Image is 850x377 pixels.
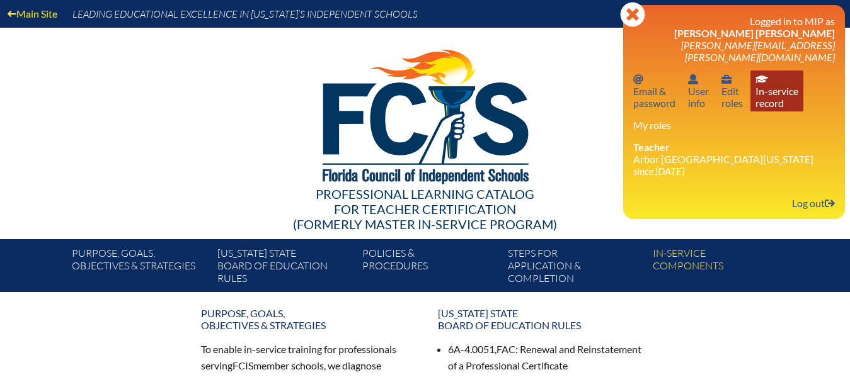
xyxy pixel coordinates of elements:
li: 6A-4.0051, : Renewal and Reinstatement of a Professional Certificate [448,341,650,374]
img: FCISlogo221.eps [295,28,555,200]
span: Teacher [633,141,670,153]
div: Professional Learning Catalog (formerly Master In-service Program) [62,186,788,232]
span: for Teacher Certification [334,201,516,217]
span: [PERSON_NAME] [PERSON_NAME] [674,27,835,39]
a: Policies &Procedures [357,244,502,292]
a: Steps forapplication & completion [503,244,648,292]
a: Main Site [3,5,62,22]
a: Email passwordEmail &password [628,70,681,111]
svg: Email password [633,74,643,84]
svg: Log out [825,198,835,208]
svg: User info [721,74,732,84]
svg: In-service record [755,74,768,84]
a: In-service recordIn-servicerecord [750,70,803,111]
a: User infoEditroles [716,70,748,111]
a: [US_STATE] StateBoard of Education rules [430,302,657,336]
i: since [DATE] [633,165,684,177]
h3: My roles [633,119,835,131]
a: Purpose, goals,objectives & strategies [193,302,420,336]
span: [PERSON_NAME][EMAIL_ADDRESS][PERSON_NAME][DOMAIN_NAME] [681,39,835,63]
svg: Close [620,2,645,27]
a: In-servicecomponents [648,244,793,292]
svg: User info [688,74,698,84]
h3: Logged in to MIP as [633,15,835,63]
a: Purpose, goals,objectives & strategies [67,244,212,292]
li: Arbor [GEOGRAPHIC_DATA][US_STATE] [633,141,835,177]
a: Log outLog out [787,194,840,211]
a: [US_STATE] StateBoard of Education rules [212,244,357,292]
span: FAC [497,343,515,355]
span: FCIS [233,359,253,371]
a: User infoUserinfo [683,70,714,111]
